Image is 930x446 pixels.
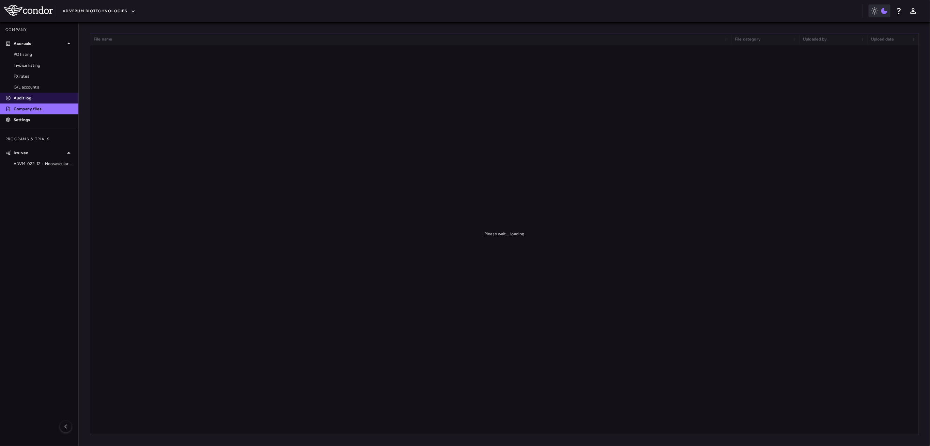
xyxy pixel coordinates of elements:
p: Ixo-vec [14,150,65,156]
p: Accruals [14,41,65,47]
span: ADVM-022-12 • Neovascular [MEDICAL_DATA] (nAMD) [14,161,73,167]
p: Company files [14,106,73,112]
span: Please wait... loading [484,232,524,236]
img: logo-full-white-CZ_4VhJt.svg [4,5,53,16]
span: Invoice listing [14,62,73,68]
span: FX rates [14,73,73,79]
p: Audit log [14,95,73,101]
span: G/L accounts [14,84,73,90]
span: PO listing [14,51,73,58]
button: Adverum Biotechnologies [63,6,136,17]
p: Settings [14,117,73,123]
